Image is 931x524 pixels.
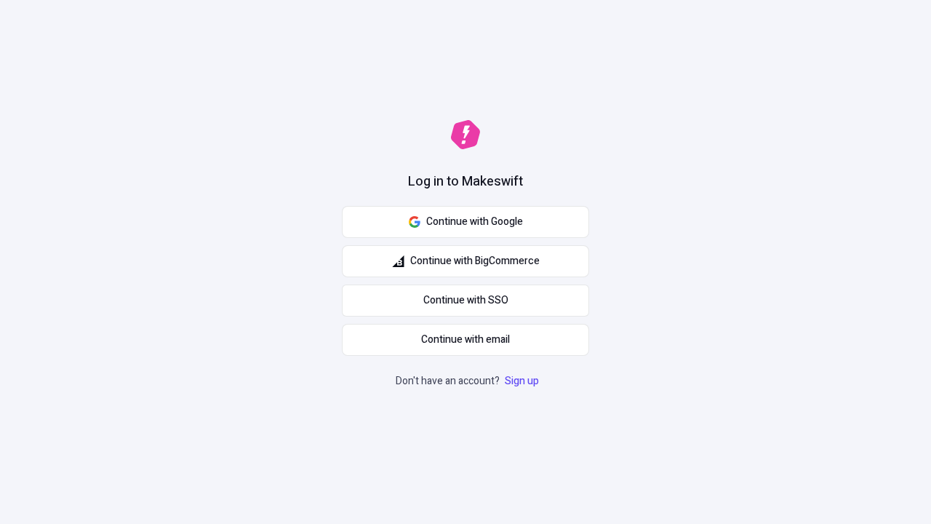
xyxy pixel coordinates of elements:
a: Sign up [502,373,542,389]
span: Continue with BigCommerce [410,253,540,269]
a: Continue with SSO [342,285,589,317]
span: Continue with email [421,332,510,348]
button: Continue with email [342,324,589,356]
span: Continue with Google [426,214,523,230]
p: Don't have an account? [396,373,542,389]
button: Continue with BigCommerce [342,245,589,277]
h1: Log in to Makeswift [408,172,523,191]
button: Continue with Google [342,206,589,238]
